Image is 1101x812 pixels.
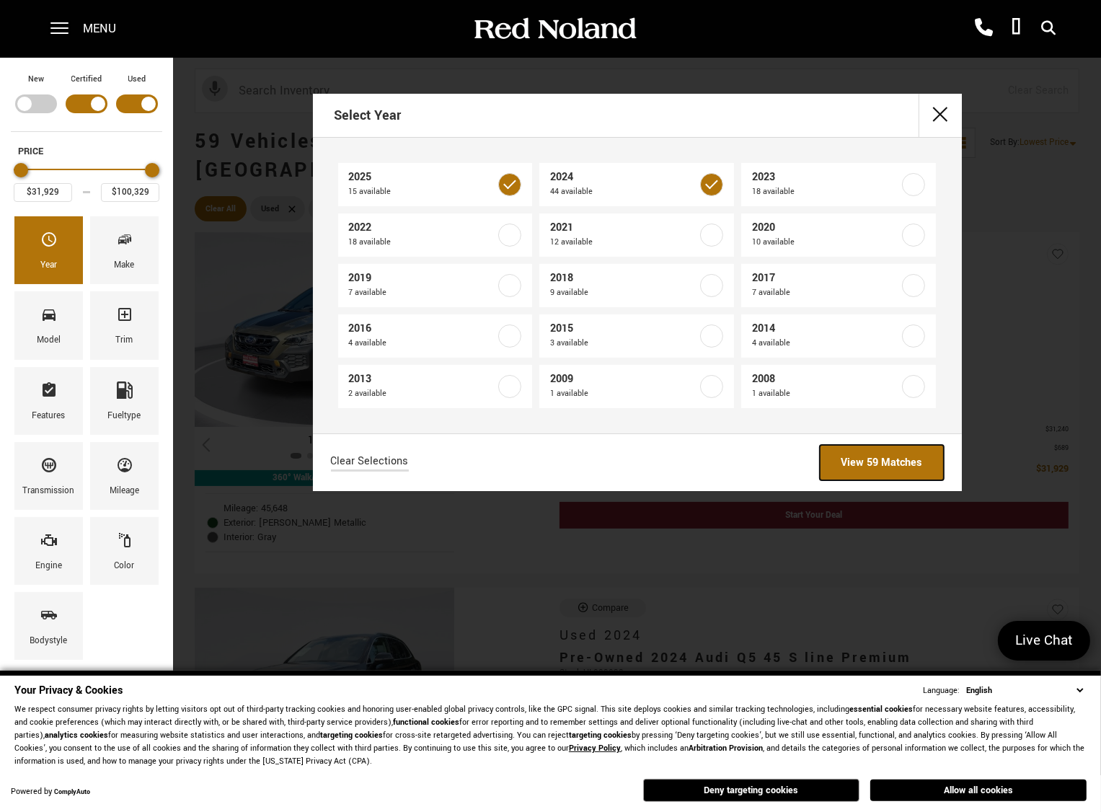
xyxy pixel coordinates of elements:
[40,257,57,273] div: Year
[11,787,90,797] div: Powered by
[349,271,496,286] span: 2019
[643,779,859,802] button: Deny targeting cookies
[110,483,139,499] div: Mileage
[32,408,66,424] div: Features
[338,264,533,307] a: 20197 available
[18,145,155,158] h5: Price
[14,216,83,284] div: YearYear
[14,183,72,202] input: Minimum
[741,264,936,307] a: 20177 available
[349,372,496,387] span: 2013
[101,183,159,202] input: Maximum
[14,163,28,177] div: Minimum Price
[90,367,159,435] div: FueltypeFueltype
[320,730,383,741] strong: targeting cookies
[550,387,697,401] span: 1 available
[349,235,496,250] span: 18 available
[30,633,68,649] div: Bodystyle
[90,517,159,585] div: ColorColor
[90,442,159,510] div: MileageMileage
[539,213,734,257] a: 202112 available
[45,730,108,741] strong: analytics cookies
[349,185,496,199] span: 15 available
[14,517,83,585] div: EngineEngine
[40,227,58,257] span: Year
[539,264,734,307] a: 20189 available
[90,291,159,359] div: TrimTrim
[23,483,75,499] div: Transmission
[335,95,402,136] h2: Select Year
[11,72,162,131] div: Filter by Vehicle Type
[393,717,459,728] strong: functional cookies
[752,322,899,336] span: 2014
[752,387,899,401] span: 1 available
[116,332,133,348] div: Trim
[752,170,899,185] span: 2023
[550,271,697,286] span: 2018
[349,286,496,300] span: 7 available
[40,378,58,408] span: Features
[116,227,133,257] span: Make
[569,743,621,754] a: Privacy Policy
[349,336,496,350] span: 4 available
[870,780,1087,801] button: Allow all cookies
[54,787,90,797] a: ComplyAuto
[550,372,697,387] span: 2009
[1008,631,1080,650] span: Live Chat
[998,621,1090,661] a: Live Chat
[40,528,58,558] span: Engine
[116,453,133,483] span: Mileage
[28,72,44,87] label: New
[116,378,133,408] span: Fueltype
[741,314,936,358] a: 20144 available
[550,336,697,350] span: 3 available
[349,387,496,401] span: 2 available
[90,216,159,284] div: MakeMake
[752,286,899,300] span: 7 available
[14,592,83,660] div: BodystyleBodystyle
[539,163,734,206] a: 202444 available
[741,213,936,257] a: 202010 available
[116,302,133,332] span: Trim
[71,72,102,87] label: Certified
[919,94,962,137] button: close
[752,221,899,235] span: 2020
[116,528,133,558] span: Color
[550,235,697,250] span: 12 available
[752,235,899,250] span: 10 available
[550,185,697,199] span: 44 available
[108,408,141,424] div: Fueltype
[569,730,632,741] strong: targeting cookies
[14,683,123,698] span: Your Privacy & Cookies
[741,163,936,206] a: 202318 available
[349,322,496,336] span: 2016
[35,558,62,574] div: Engine
[338,213,533,257] a: 202218 available
[115,257,135,273] div: Make
[752,271,899,286] span: 2017
[14,291,83,359] div: ModelModel
[539,365,734,408] a: 20091 available
[14,367,83,435] div: FeaturesFeatures
[752,372,899,387] span: 2008
[550,286,697,300] span: 9 available
[550,170,697,185] span: 2024
[550,322,697,336] span: 2015
[40,603,58,633] span: Bodystyle
[820,445,944,480] a: View 59 Matches
[14,442,83,510] div: TransmissionTransmission
[338,365,533,408] a: 20132 available
[923,687,960,695] div: Language:
[849,704,913,715] strong: essential cookies
[752,336,899,350] span: 4 available
[331,454,409,472] a: Clear Selections
[752,185,899,199] span: 18 available
[963,684,1087,697] select: Language Select
[349,221,496,235] span: 2022
[689,743,763,754] strong: Arbitration Provision
[741,365,936,408] a: 20081 available
[338,163,533,206] a: 202515 available
[40,302,58,332] span: Model
[128,72,146,87] label: Used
